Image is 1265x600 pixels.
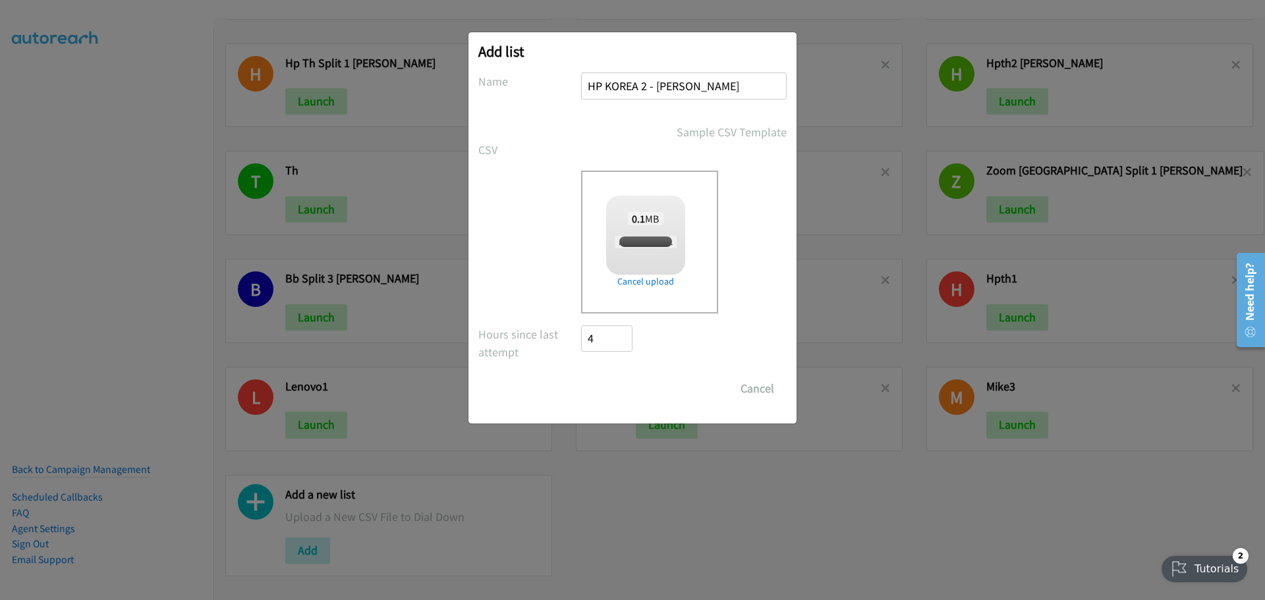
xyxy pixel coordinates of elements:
label: Name [478,72,581,90]
iframe: Resource Center [1227,248,1265,352]
strong: 0.1 [632,212,645,225]
label: CSV [478,141,581,159]
span: MB [628,212,663,225]
a: Cancel upload [606,275,685,288]
button: Cancel [728,375,787,402]
label: Hours since last attempt [478,325,581,361]
span: report1757379663109.csv [615,236,710,248]
h2: Add list [478,42,787,61]
a: Sample CSV Template [677,123,787,141]
iframe: Checklist [1154,543,1255,590]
